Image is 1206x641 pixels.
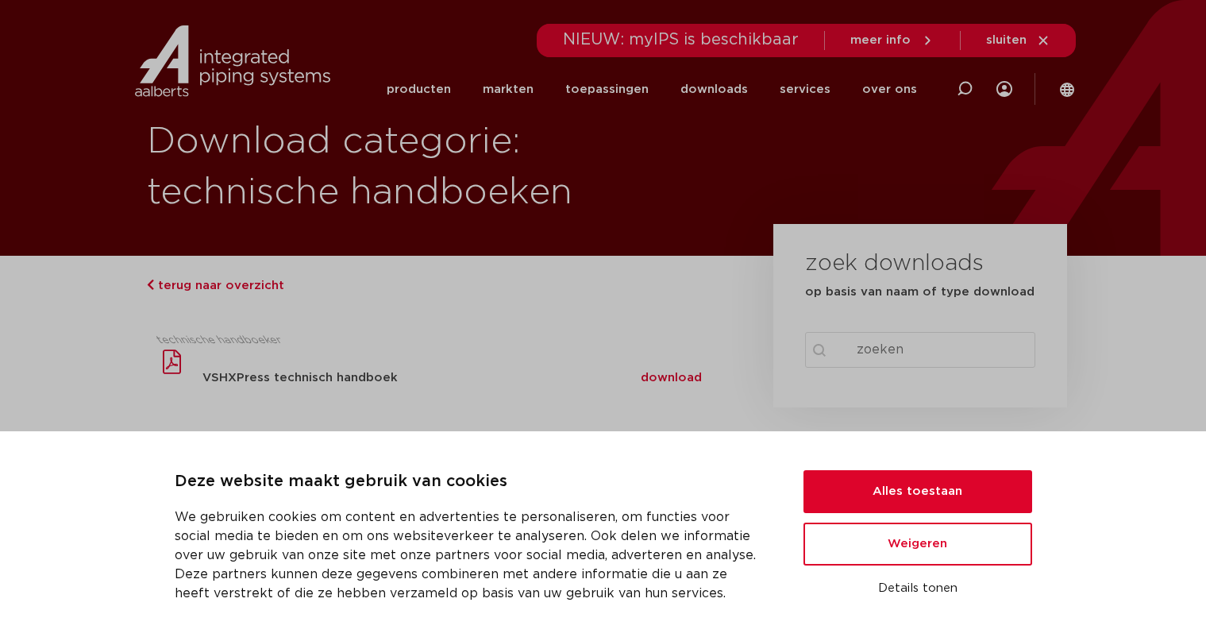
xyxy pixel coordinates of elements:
[680,57,748,122] a: downloads
[805,248,984,280] h3: zoek downloads
[996,57,1012,122] div: my IPS
[153,334,288,348] span: technische handboeken
[387,57,451,122] a: producten
[175,469,765,495] p: Deze website maakt gebruik van cookies
[780,57,830,122] a: services
[565,57,649,122] a: toepassingen
[202,372,228,384] strong: VSH
[803,470,1032,513] button: Alles toestaan
[202,368,509,388] h3: XPress technisch handboek
[147,117,595,218] h1: Download categorie: technische handboeken
[147,280,284,292] a: terug naar overzicht
[563,32,799,48] span: NIEUW: myIPS is beschikbaar
[387,57,917,122] nav: Menu
[175,508,765,603] p: We gebruiken cookies om content en advertenties te personaliseren, om functies voor social media ...
[483,57,534,122] a: markten
[986,34,1027,46] span: sluiten
[803,523,1032,566] button: Weigeren
[862,57,917,122] a: over ons
[803,575,1032,602] button: Details tonen
[986,33,1050,48] a: sluiten
[641,372,702,384] a: download
[850,33,934,48] a: meer info
[850,34,911,46] span: meer info
[805,286,1035,298] strong: op basis van naam of type download
[158,280,284,292] span: terug naar overzicht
